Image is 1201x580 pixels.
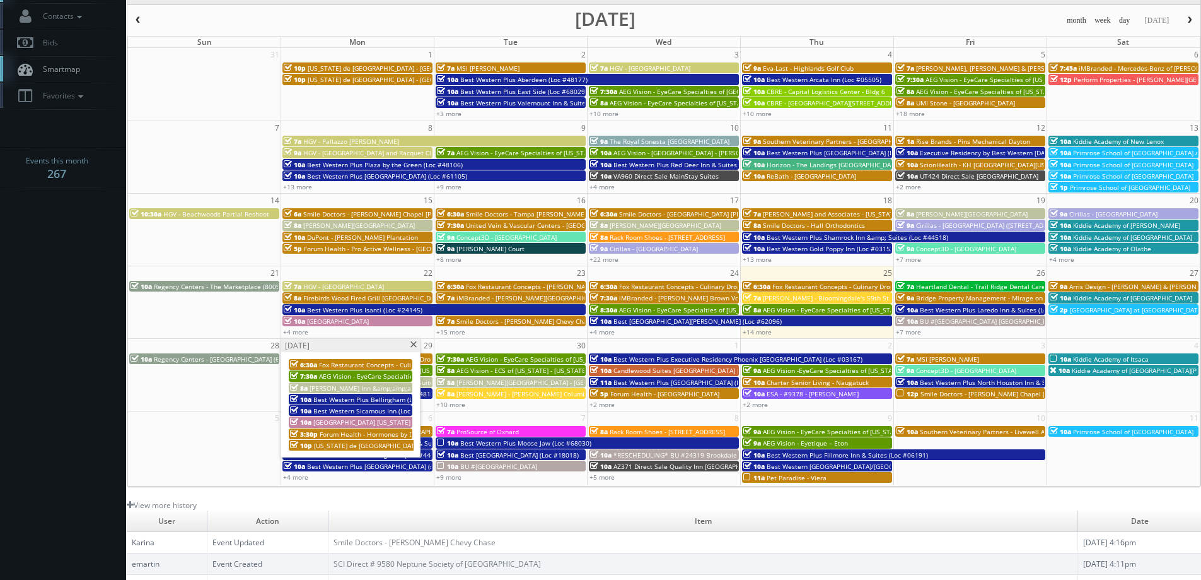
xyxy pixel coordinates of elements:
[590,64,608,73] span: 7a
[313,418,427,427] span: [GEOGRAPHIC_DATA] [US_STATE] Dells
[916,64,1159,73] span: [PERSON_NAME], [PERSON_NAME] & [PERSON_NAME], LLC - [GEOGRAPHIC_DATA]
[610,98,823,107] span: AEG Vision - EyeCare Specialties of [US_STATE] - In Focus Vision Center
[290,372,317,381] span: 7:30a
[916,366,1016,375] span: Concept3D - [GEOGRAPHIC_DATA]
[456,389,612,398] span: [PERSON_NAME] - [PERSON_NAME] Columbus Circle
[314,441,488,450] span: [US_STATE] de [GEOGRAPHIC_DATA] - [GEOGRAPHIC_DATA]
[319,372,554,381] span: AEG Vision - EyeCare Specialties of [US_STATE] – Southwest Orlando Eye Care
[590,148,612,157] span: 10a
[590,221,608,230] span: 8a
[763,439,848,447] span: AEG Vision - Eyetique – Eton
[589,182,615,191] a: +4 more
[436,109,461,118] a: +3 more
[504,37,518,47] span: Tue
[767,473,827,482] span: Pet Paradise - Viera
[619,210,822,218] span: Smile Doctors - [GEOGRAPHIC_DATA] [PERSON_NAME] Orthodontics
[613,366,799,375] span: Candlewood Suites [GEOGRAPHIC_DATA] [GEOGRAPHIC_DATA]
[437,148,455,157] span: 7a
[916,98,1015,107] span: UMI Stone - [GEOGRAPHIC_DATA]
[290,418,311,427] span: 10a
[313,395,446,404] span: Best Western Plus Bellingham (Loc #48188)
[589,255,618,264] a: +22 more
[610,64,690,73] span: HGV - [GEOGRAPHIC_DATA]
[896,328,921,336] a: +7 more
[743,64,761,73] span: 9a
[590,317,612,326] span: 10a
[460,98,630,107] span: Best Western Plus Valemount Inn & Suites (Loc #62120)
[437,378,455,387] span: 8a
[590,172,612,181] span: 10a
[916,355,979,364] span: MSI [PERSON_NAME]
[313,366,547,375] span: AEG Vision - EyeCare Specialties of [US_STATE] – Southwest Orlando Eye Care
[590,293,617,302] span: 7:30a
[1050,355,1071,364] span: 10a
[613,355,862,364] span: Best Western Plus Executive Residency Phoenix [GEOGRAPHIC_DATA] (Loc #03167)
[896,389,919,398] span: 12p
[284,221,301,230] span: 8a
[743,378,765,387] span: 10a
[284,210,301,218] span: 6a
[460,87,587,96] span: Best Western Plus East Side (Loc #68029)
[1050,64,1077,73] span: 7:45a
[896,210,914,218] span: 8a
[613,317,782,326] span: Best [GEOGRAPHIC_DATA][PERSON_NAME] (Loc #62096)
[743,148,765,157] span: 10a
[437,221,464,230] span: 7:30a
[334,537,496,548] a: Smile Doctors - [PERSON_NAME] Chevy Chase
[1073,244,1151,253] span: Kiddie Academy of Olathe
[590,305,617,314] span: 8:30a
[283,182,312,191] a: +13 more
[303,282,384,291] span: HGV - [GEOGRAPHIC_DATA]
[466,221,628,230] span: United Vein & Vascular Centers - [GEOGRAPHIC_DATA]
[283,473,308,482] a: +4 more
[1073,160,1193,169] span: Primrose School of [GEOGRAPHIC_DATA]
[466,210,680,218] span: Smile Doctors - Tampa [PERSON_NAME] [PERSON_NAME] Orthodontics
[916,293,1094,302] span: Bridge Property Management - Mirage on [PERSON_NAME]
[437,75,458,84] span: 10a
[284,451,305,459] span: 10a
[619,87,889,96] span: AEG Vision - EyeCare Specialties of [GEOGRAPHIC_DATA][US_STATE] - [GEOGRAPHIC_DATA]
[284,137,301,146] span: 7a
[767,87,885,96] span: CBRE - Capital Logistics Center - Bldg 6
[767,378,869,387] span: Charter Senior Living - Naugatuck
[763,305,1134,314] span: AEG Vision - EyeCare Specialties of [US_STATE] – Drs. [PERSON_NAME] and [PERSON_NAME]-Ost and Ass...
[920,389,1134,398] span: Smile Doctors - [PERSON_NAME] Chapel [PERSON_NAME] Orthodontics
[1070,183,1190,192] span: Primrose School of [GEOGRAPHIC_DATA]
[763,427,989,436] span: AEG Vision - EyeCare Specialties of [US_STATE] – [PERSON_NAME] Eye Care
[896,75,924,84] span: 7:30a
[37,64,80,74] span: Smartmap
[743,282,770,291] span: 6:30a
[896,378,918,387] span: 10a
[920,427,1171,436] span: Southern Veterinary Partners - Livewell Animal Urgent Care of [GEOGRAPHIC_DATA]
[456,366,658,375] span: AEG Vision - ECS of [US_STATE] - [US_STATE] Valley Family Eye Care
[437,439,458,447] span: 10a
[743,389,765,398] span: 10a
[916,137,1030,146] span: Rise Brands - Pins Mechanical Dayton
[896,293,914,302] span: 9a
[610,427,725,436] span: Rack Room Shoes - [STREET_ADDRESS]
[610,137,729,146] span: The Royal Sonesta [GEOGRAPHIC_DATA]
[589,109,618,118] a: +10 more
[743,210,761,218] span: 7a
[1073,427,1193,436] span: Primrose School of [GEOGRAPHIC_DATA]
[763,293,889,302] span: [PERSON_NAME] - Bloomingdale's 59th St
[290,406,311,415] span: 10a
[37,37,58,48] span: Bids
[613,462,767,471] span: AZ371 Direct Sale Quality Inn [GEOGRAPHIC_DATA]
[920,160,1069,169] span: ScionHealth - KH [GEOGRAPHIC_DATA][US_STATE]
[1050,137,1071,146] span: 10a
[767,160,900,169] span: Horizon - The Landings [GEOGRAPHIC_DATA]
[896,109,925,118] a: +18 more
[896,427,918,436] span: 10a
[310,384,495,393] span: [PERSON_NAME] Inn &amp;amp;amp; Suites [PERSON_NAME]
[896,244,914,253] span: 9a
[767,389,859,398] span: ESA - #9378 - [PERSON_NAME]
[743,75,765,84] span: 10a
[920,172,1038,181] span: UT424 Direct Sale [GEOGRAPHIC_DATA]
[590,366,612,375] span: 10a
[284,293,301,302] span: 8a
[767,75,881,84] span: Best Western Arcata Inn (Loc #05505)
[767,148,927,157] span: Best Western Plus [GEOGRAPHIC_DATA] (Loc #64008)
[1050,293,1071,302] span: 10a
[767,98,968,107] span: CBRE - [GEOGRAPHIC_DATA][STREET_ADDRESS][GEOGRAPHIC_DATA]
